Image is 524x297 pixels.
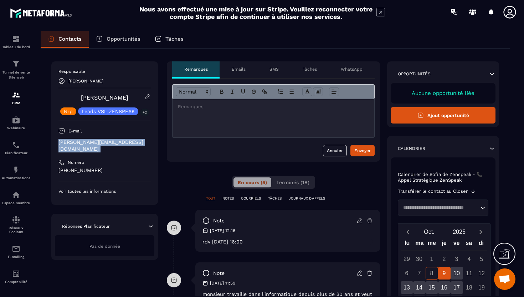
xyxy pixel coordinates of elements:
div: lu [401,238,413,251]
img: scheduler [12,141,20,149]
div: 1 [426,253,438,265]
span: Pas de donnée [89,244,120,249]
div: 14 [413,281,426,294]
button: Next month [474,227,487,237]
p: COURRIELS [241,196,261,201]
p: Transférer le contact au Closer [398,188,468,194]
p: note [213,217,225,224]
button: Open months overlay [414,226,444,238]
p: Planificateur [2,151,30,155]
p: NOTES [222,196,234,201]
p: Réseaux Sociaux [2,226,30,234]
div: 29 [401,253,413,265]
p: Voir toutes les informations [58,188,151,194]
img: automations [12,166,20,174]
button: Annuler [323,145,347,156]
p: TÂCHES [268,196,282,201]
div: 30 [413,253,426,265]
a: social-networksocial-networkRéseaux Sociaux [2,210,30,239]
img: logo [10,6,74,20]
p: Tunnel de vente Site web [2,70,30,80]
div: Search for option [398,200,488,216]
p: TOUT [206,196,215,201]
div: me [426,238,438,251]
p: Réponses Planificateur [62,223,110,229]
p: Opportunités [107,36,140,42]
div: 19 [476,281,488,294]
div: 9 [438,267,451,280]
p: rdv [DATE] 16:00 [202,239,373,245]
a: Contacts [41,31,89,48]
div: 4 [463,253,476,265]
input: Search for option [401,204,478,211]
img: formation [12,91,20,99]
p: Responsable [58,69,151,74]
p: WhatsApp [341,66,363,72]
div: 6 [401,267,413,280]
p: +2 [140,109,149,116]
div: 8 [426,267,438,280]
p: [PERSON_NAME][EMAIL_ADDRESS][DOMAIN_NAME] [58,139,151,152]
p: [PERSON_NAME] [68,79,103,84]
div: 7 [413,267,426,280]
img: formation [12,60,20,68]
p: CRM [2,101,30,105]
p: [DATE] 12:16 [210,228,235,233]
p: E-mail [68,128,82,134]
a: emailemailE-mailing [2,239,30,264]
div: 10 [451,267,463,280]
img: automations [12,191,20,199]
button: Ajout opportunité [391,107,495,124]
div: 2 [438,253,451,265]
p: note [213,270,225,277]
p: Emails [232,66,246,72]
a: formationformationTableau de bord [2,29,30,54]
p: Contacts [58,36,82,42]
a: Tâches [148,31,191,48]
div: Ouvrir le chat [494,268,515,290]
img: formation [12,35,20,43]
img: social-network [12,216,20,224]
div: 15 [426,281,438,294]
button: Envoyer [350,145,375,156]
button: Previous month [401,227,414,237]
div: 18 [463,281,476,294]
p: Webinaire [2,126,30,130]
span: En cours (5) [238,180,267,185]
img: email [12,245,20,253]
p: Tâches [303,66,317,72]
p: Calendrier [398,146,425,151]
p: Espace membre [2,201,30,205]
p: Automatisations [2,176,30,180]
button: En cours (5) [233,177,271,187]
div: 5 [476,253,488,265]
p: Comptabilité [2,280,30,284]
div: ma [413,238,426,251]
p: Remarques [184,66,208,72]
p: Numéro [68,160,84,165]
p: [DATE] 11:59 [210,280,235,286]
img: accountant [12,270,20,278]
a: formationformationTunnel de vente Site web [2,54,30,85]
div: je [438,238,451,251]
div: di [475,238,487,251]
a: automationsautomationsWebinaire [2,110,30,135]
div: 3 [451,253,463,265]
h2: Nous avons effectué une mise à jour sur Stripe. Veuillez reconnecter votre compte Stripe afin de ... [139,5,373,20]
div: 11 [463,267,476,280]
a: accountantaccountantComptabilité [2,264,30,289]
p: Aucune opportunité liée [398,90,488,96]
div: 13 [401,281,413,294]
div: 12 [476,267,488,280]
a: automationsautomationsAutomatisations [2,160,30,185]
a: formationformationCRM [2,85,30,110]
p: Calendrier de Sofia de Zenspeak - 📞 Appel Stratégique ZenSpeak [398,172,488,183]
p: JOURNAUX D'APPELS [289,196,325,201]
p: [PHONE_NUMBER] [58,167,151,174]
a: [PERSON_NAME] [81,94,128,101]
button: Terminés (18) [272,177,314,187]
p: SMS [269,66,279,72]
p: Tableau de bord [2,45,30,49]
p: Opportunités [398,71,431,77]
p: Leads VSL ZENSPEAK [82,109,135,114]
